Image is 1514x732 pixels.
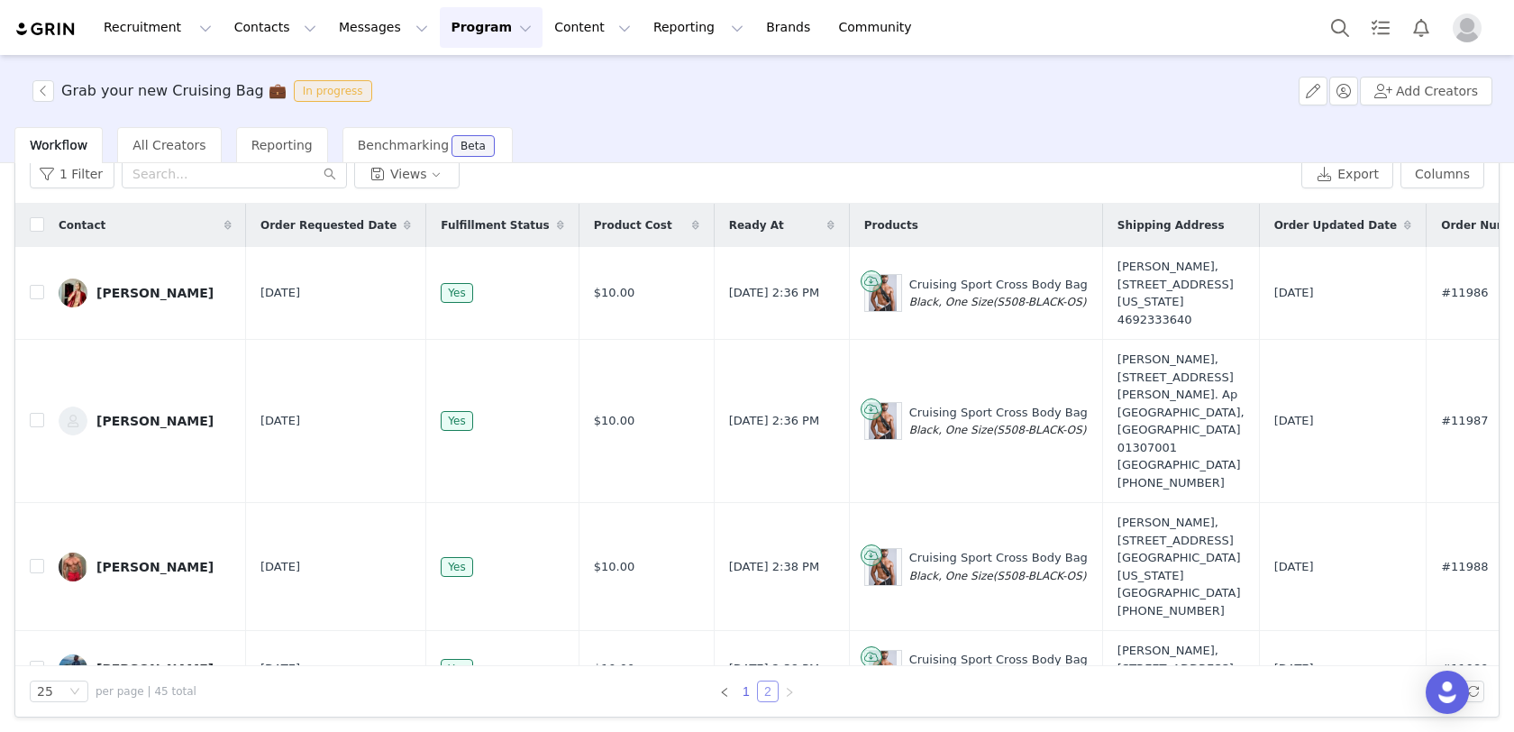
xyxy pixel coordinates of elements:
li: Next Page [779,681,800,702]
span: Contact [59,217,105,233]
a: [PERSON_NAME] [59,654,232,683]
div: Cruising Sport Cross Body Bag [909,404,1088,439]
button: Search [1320,7,1360,48]
button: Views [354,160,460,188]
div: [PERSON_NAME], [STREET_ADDRESS] [GEOGRAPHIC_DATA][US_STATE] [GEOGRAPHIC_DATA] [1117,514,1245,619]
span: (S508-BLACK-OS) [993,570,1087,582]
span: Shipping Address [1117,217,1225,233]
div: Cruising Sport Cross Body Bag [909,651,1088,686]
button: Reporting [643,7,754,48]
span: $10.00 [594,412,635,430]
div: Beta [461,141,486,151]
button: Contacts [223,7,327,48]
span: [DATE] 2:38 PM [729,660,819,678]
li: Previous Page [714,681,735,702]
img: placeholder-profile.jpg [1453,14,1482,42]
a: Tasks [1361,7,1400,48]
span: Workflow [30,138,87,152]
div: Open Intercom Messenger [1426,671,1469,714]
span: [DATE] [260,284,300,302]
img: Product Image [869,275,897,311]
i: icon: down [69,686,80,699]
button: Recruitment [93,7,223,48]
div: Cruising Sport Cross Body Bag [909,276,1088,311]
button: 1 Filter [30,160,114,188]
div: [PHONE_NUMBER] [1117,602,1245,620]
h3: Grab your new Cruising Bag 💼 [61,80,287,102]
button: Program [440,7,543,48]
div: Cruising Sport Cross Body Bag [909,549,1088,584]
img: acd1700c-3d5d-4e71-b258-baec6f38a281.jpg [59,553,87,581]
img: Product Image [869,403,897,439]
div: [PERSON_NAME] [96,662,214,676]
li: 1 [735,681,757,702]
div: [PERSON_NAME] [96,414,214,428]
a: 1 [736,682,756,701]
span: [object Object] [32,80,379,102]
a: [PERSON_NAME] [59,407,232,435]
span: $10.00 [594,558,635,576]
img: de608eba-9d5e-416c-b505-f5aef1541123.jpg [59,654,87,683]
span: [DATE] 2:38 PM [729,558,819,576]
div: [PERSON_NAME] [96,560,214,574]
span: Benchmarking [358,138,449,152]
span: Product Cost [594,217,672,233]
span: [DATE] [260,412,300,430]
span: Ready At [729,217,784,233]
div: 25 [37,682,53,701]
div: [PERSON_NAME], [STREET_ADDRESS][US_STATE] [1117,258,1245,328]
img: Product Image [869,549,897,585]
span: Order Updated Date [1274,217,1398,233]
img: 030ba6e0-17a4-4d7a-bb2c-1e74c55c4222.jpg [59,279,87,307]
a: [PERSON_NAME] [59,553,232,581]
span: Black, One Size [909,424,993,436]
span: All Creators [132,138,205,152]
span: Products [864,217,918,233]
button: Messages [328,7,439,48]
span: Fulfillment Status [441,217,549,233]
button: Columns [1400,160,1484,188]
span: Yes [441,411,472,431]
img: grin logo [14,21,78,38]
span: [DATE] 2:36 PM [729,284,819,302]
span: [DATE] [260,660,300,678]
a: Community [828,7,931,48]
span: Yes [441,283,472,303]
img: Product Image [869,651,897,687]
button: Profile [1442,14,1500,42]
span: In progress [294,80,372,102]
button: Add Creators [1360,77,1492,105]
span: per page | 45 total [96,683,196,700]
button: Content [543,7,642,48]
i: icon: left [719,687,730,698]
a: [PERSON_NAME] [59,279,232,307]
li: 2 [757,681,779,702]
span: [DATE] [260,558,300,576]
span: $10.00 [594,284,635,302]
span: Black, One Size [909,570,993,582]
div: [PERSON_NAME] [96,286,214,300]
span: Reporting [251,138,313,152]
a: Brands [755,7,826,48]
input: Search... [122,160,347,188]
span: Order Requested Date [260,217,397,233]
div: [PERSON_NAME], [STREET_ADDRESS] [1117,642,1245,695]
span: (S508-BLACK-OS) [993,296,1087,308]
div: [PHONE_NUMBER] [1117,474,1245,492]
div: [PERSON_NAME], [STREET_ADDRESS][PERSON_NAME]. Ap [GEOGRAPHIC_DATA], [GEOGRAPHIC_DATA] 01307001 [G... [1117,351,1245,491]
span: [DATE] 2:36 PM [729,412,819,430]
span: $10.00 [594,660,635,678]
span: Yes [441,659,472,679]
button: Notifications [1401,7,1441,48]
span: (S508-BLACK-OS) [993,424,1087,436]
span: Yes [441,557,472,577]
button: Export [1301,160,1393,188]
span: Black, One Size [909,296,993,308]
div: 4692333640 [1117,311,1245,329]
img: 372b52b3-145b-4338-b3c9-5b938dcd5450--s.jpg [59,407,87,435]
i: icon: right [784,687,795,698]
i: icon: search [324,168,336,180]
a: 2 [758,682,778,701]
